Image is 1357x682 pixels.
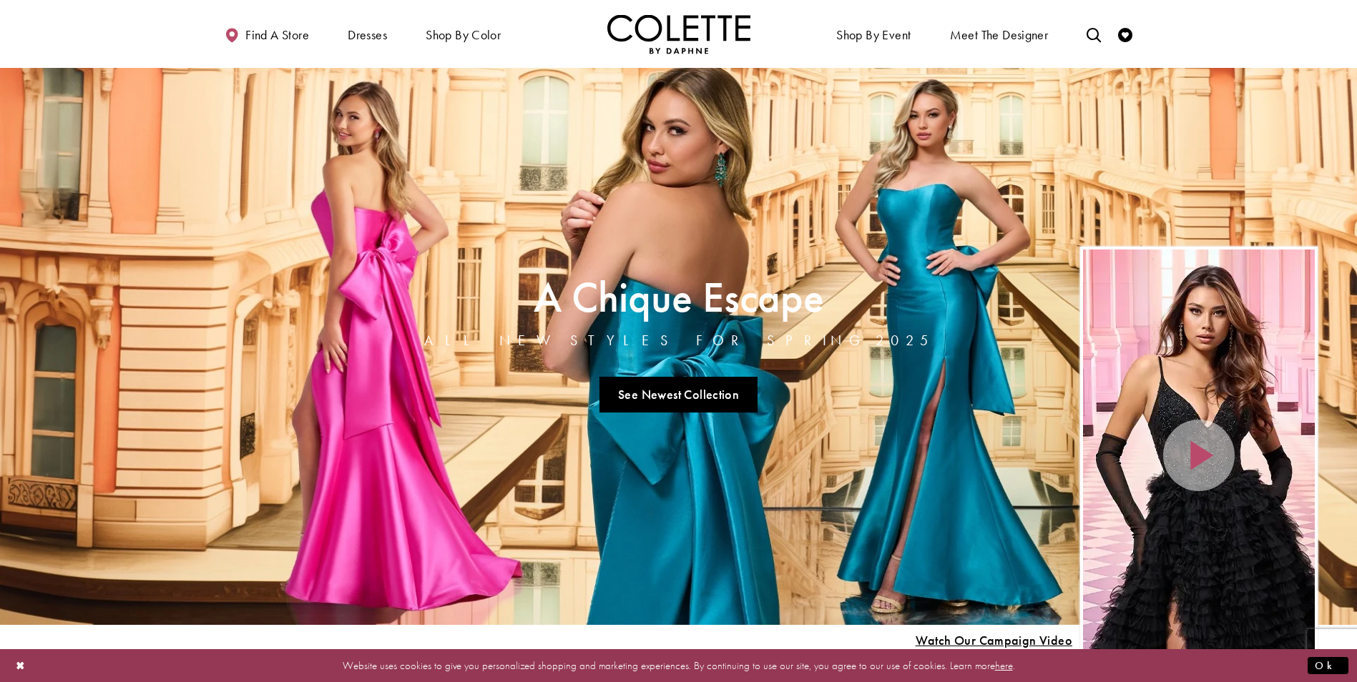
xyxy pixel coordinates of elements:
[915,633,1072,648] span: Play Slide #15 Video
[344,14,391,54] span: Dresses
[422,14,504,54] span: Shop by color
[599,377,758,412] a: See Newest Collection A Chique Escape All New Styles For Spring 2025
[426,28,501,42] span: Shop by color
[1308,656,1348,674] button: Submit Dialog
[9,653,33,678] button: Close Dialog
[348,28,387,42] span: Dresses
[950,28,1049,42] span: Meet the designer
[420,371,938,418] ul: Slider Links
[607,14,750,54] a: Visit Home Page
[995,658,1013,672] a: here
[1114,14,1136,54] a: Check Wishlist
[1083,14,1104,54] a: Toggle search
[946,14,1052,54] a: Meet the designer
[833,14,914,54] span: Shop By Event
[103,656,1254,675] p: Website uses cookies to give you personalized shopping and marketing experiences. By continuing t...
[836,28,911,42] span: Shop By Event
[245,28,309,42] span: Find a store
[607,14,750,54] img: Colette by Daphne
[221,14,313,54] a: Find a store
